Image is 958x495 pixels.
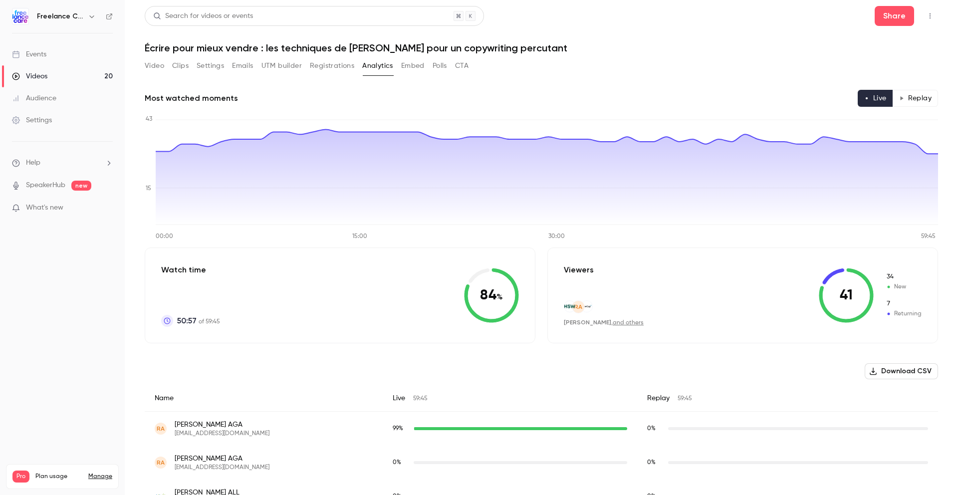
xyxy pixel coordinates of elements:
tspan: 15:00 [352,234,367,240]
img: horizontalsoftware.com [564,301,575,312]
div: Name [145,385,383,412]
button: CTA [455,58,469,74]
a: and others [613,320,644,326]
span: New [886,282,922,291]
button: Registrations [310,58,354,74]
div: Audience [12,93,56,103]
div: Live [383,385,637,412]
h2: Most watched moments [145,92,238,104]
div: Search for videos or events [153,11,253,21]
span: [PERSON_NAME] AGA [175,420,269,430]
span: [EMAIL_ADDRESS][DOMAIN_NAME] [175,430,269,438]
span: 0 % [647,460,656,466]
tspan: 59:45 [921,234,936,240]
img: newcap.fr [581,301,592,312]
div: Replay [637,385,938,412]
span: 0 % [647,426,656,432]
p: Watch time [161,264,220,276]
button: Clips [172,58,189,74]
span: Returning [886,309,922,318]
span: [PERSON_NAME] AGA [175,454,269,464]
div: , [564,318,644,327]
tspan: 43 [146,116,152,122]
button: Live [858,90,893,107]
span: Replay watch time [647,458,663,467]
h1: Écrire pour mieux vendre : les techniques de [PERSON_NAME] pour un copywriting percutant [145,42,938,54]
button: Download CSV [865,363,938,379]
button: Emails [232,58,253,74]
span: new [71,181,91,191]
span: 99 % [393,426,403,432]
span: Replay watch time [647,424,663,433]
img: Freelance Care [12,8,28,24]
button: Polls [433,58,447,74]
button: Top Bar Actions [922,8,938,24]
p: Viewers [564,264,594,276]
tspan: 30:00 [548,234,565,240]
span: 59:45 [413,396,428,402]
span: RA [157,424,165,433]
div: romain.aga.freelance+freelancecare@gmail.com [145,412,938,446]
span: [EMAIL_ADDRESS][DOMAIN_NAME] [175,464,269,472]
div: Events [12,49,46,59]
h6: Freelance Care [37,11,84,21]
a: SpeakerHub [26,180,65,191]
span: 0 % [393,460,401,466]
div: raga.ext+getcontrast@gmail.com [145,446,938,480]
button: Embed [401,58,425,74]
iframe: Noticeable Trigger [101,204,113,213]
a: Manage [88,473,112,481]
span: Live watch time [393,424,409,433]
button: Share [875,6,914,26]
button: UTM builder [261,58,302,74]
span: New [886,272,922,281]
span: Plan usage [35,473,82,481]
span: [PERSON_NAME] [564,319,611,326]
span: Returning [886,299,922,308]
span: RA [157,458,165,467]
span: RA [574,302,582,311]
span: 50:57 [177,315,197,327]
div: Videos [12,71,47,81]
button: Video [145,58,164,74]
span: Live watch time [393,458,409,467]
span: What's new [26,203,63,213]
p: of 59:45 [177,315,220,327]
span: Help [26,158,40,168]
button: Analytics [362,58,393,74]
tspan: 15 [146,186,151,192]
span: Pro [12,471,29,483]
button: Replay [893,90,938,107]
div: Settings [12,115,52,125]
button: Settings [197,58,224,74]
span: 59:45 [678,396,692,402]
li: help-dropdown-opener [12,158,113,168]
tspan: 00:00 [156,234,173,240]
